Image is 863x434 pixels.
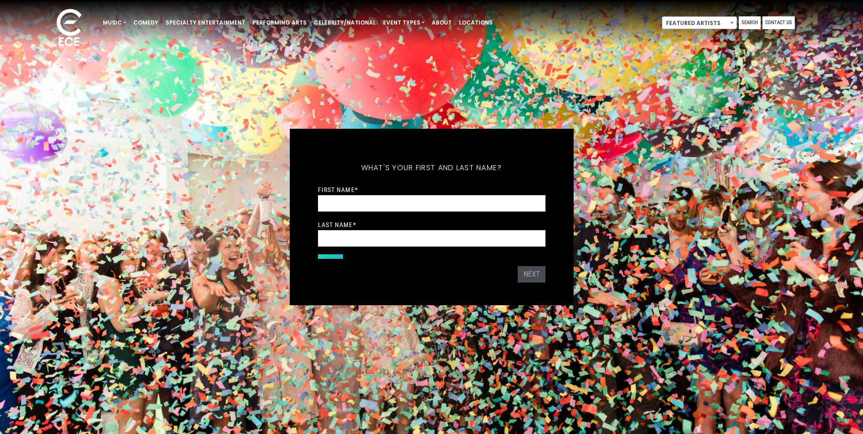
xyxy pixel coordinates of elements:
[318,151,545,184] h5: What's your first and last name?
[130,15,162,30] a: Comedy
[762,16,795,29] a: Contact Us
[428,15,455,30] a: About
[162,15,249,30] a: Specialty Entertainment
[662,17,737,30] span: Featured Artists
[99,15,130,30] a: Music
[739,16,761,29] a: Search
[310,15,379,30] a: Celebrity/National
[46,6,92,50] img: ece_new_logo_whitev2-1.png
[318,186,358,194] label: First Name
[249,15,310,30] a: Performing Arts
[318,221,356,229] label: Last Name
[379,15,428,30] a: Event Types
[662,16,737,29] span: Featured Artists
[455,15,496,30] a: Locations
